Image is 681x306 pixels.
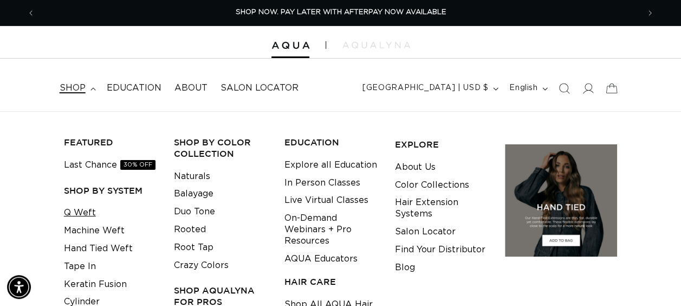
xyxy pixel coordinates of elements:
a: Education [100,76,168,100]
a: Live Virtual Classes [284,192,368,209]
button: Next announcement [638,3,662,23]
summary: Search [552,76,576,100]
a: Find Your Distributor [395,241,485,259]
a: Hand Tied Weft [64,240,133,258]
a: In Person Classes [284,174,360,192]
span: About [174,82,207,94]
summary: shop [53,76,100,100]
div: Accessibility Menu [7,275,31,299]
a: Q Weft [64,204,96,222]
a: AQUA Educators [284,250,358,268]
button: English [503,78,552,99]
button: [GEOGRAPHIC_DATA] | USD $ [356,78,503,99]
img: aqualyna.com [342,42,410,48]
h3: EDUCATION [284,137,378,148]
a: Salon Locator [395,223,456,241]
span: 30% OFF [120,160,155,170]
span: shop [60,82,86,94]
span: [GEOGRAPHIC_DATA] | USD $ [362,82,488,94]
a: Root Tap [174,239,213,257]
a: Salon Locator [214,76,305,100]
h3: FEATURED [64,137,158,148]
h3: HAIR CARE [284,276,378,288]
button: Previous announcement [19,3,43,23]
a: Duo Tone [174,203,215,221]
span: Education [107,82,161,94]
a: Color Collections [395,176,469,194]
span: SHOP NOW. PAY LATER WITH AFTERPAY NOW AVAILABLE [236,9,446,16]
a: On-Demand Webinars + Pro Resources [284,209,378,250]
a: Rooted [174,221,206,239]
a: Crazy Colors [174,257,229,275]
span: English [509,82,537,94]
h3: Shop by Color Collection [174,137,268,160]
h3: EXPLORE [395,139,489,150]
a: Blog [395,259,415,277]
a: Tape In [64,258,96,276]
a: Naturals [174,168,210,186]
span: Salon Locator [220,82,299,94]
a: Machine Weft [64,222,125,240]
a: Explore all Education [284,156,377,174]
a: Keratin Fusion [64,276,127,294]
a: About [168,76,214,100]
img: Aqua Hair Extensions [271,42,309,49]
a: About Us [395,158,436,176]
h3: SHOP BY SYSTEM [64,185,158,196]
a: Hair Extension Systems [395,194,489,223]
a: Last Chance30% OFF [64,156,155,174]
a: Balayage [174,185,213,203]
